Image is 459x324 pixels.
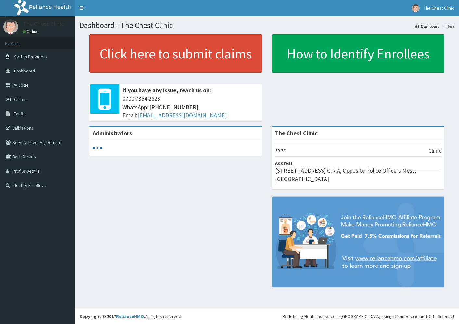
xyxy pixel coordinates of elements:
[424,5,454,11] span: The Chest Clinic
[137,111,227,119] a: [EMAIL_ADDRESS][DOMAIN_NAME]
[93,143,102,153] svg: audio-loading
[275,129,318,137] strong: The Chest Clinic
[14,111,26,117] span: Tariffs
[412,4,420,12] img: User Image
[272,34,445,73] a: How to Identify Enrollees
[14,97,27,102] span: Claims
[14,54,47,59] span: Switch Providers
[14,68,35,74] span: Dashboard
[89,34,262,73] a: Click here to submit claims
[23,29,38,34] a: Online
[3,19,18,34] img: User Image
[93,129,132,137] b: Administrators
[80,21,454,30] h1: Dashboard - The Chest Clinic
[275,166,441,183] p: [STREET_ADDRESS] G.R.A, Opposite Police Officers Mess, [GEOGRAPHIC_DATA]
[428,147,441,155] p: Clinic
[415,23,440,29] a: Dashboard
[282,313,454,319] div: Redefining Heath Insurance in [GEOGRAPHIC_DATA] using Telemedicine and Data Science!
[275,147,286,153] b: Type
[23,21,64,27] p: The Chest Clinic
[440,23,454,29] li: Here
[122,95,259,120] span: 0700 7354 2623 WhatsApp: [PHONE_NUMBER] Email:
[275,160,293,166] b: Address
[122,86,211,94] b: If you have any issue, reach us on:
[272,197,445,287] img: provider-team-banner.png
[80,313,145,319] strong: Copyright © 2017 .
[116,313,144,319] a: RelianceHMO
